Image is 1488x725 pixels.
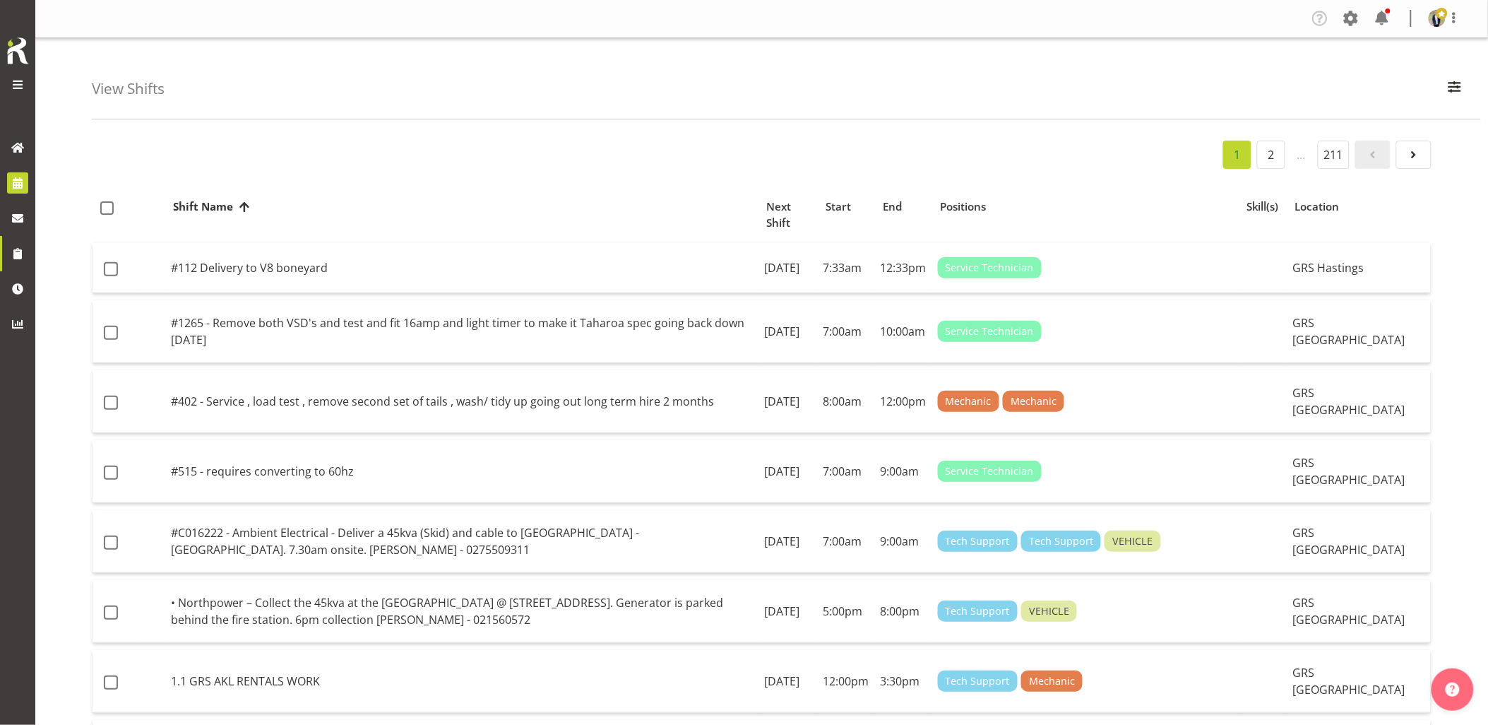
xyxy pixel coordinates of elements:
span: Mechanic [1011,394,1057,409]
h4: View Shifts [92,81,165,97]
span: Service Technician [946,324,1034,339]
td: 9:00am [875,510,932,573]
td: 7:00am [818,300,875,363]
span: Shift Name [173,199,233,215]
span: GRS [GEOGRAPHIC_DATA] [1293,455,1405,488]
span: Skill(s) [1246,199,1279,215]
td: 8:00pm [875,580,932,643]
td: 5:00pm [818,580,875,643]
span: Next Shift [767,199,810,231]
td: [DATE] [758,580,817,643]
td: 10:00am [875,300,932,363]
td: [DATE] [758,243,817,293]
span: Positions [940,199,986,215]
td: 1.1 GRS AKL RENTALS WORK [165,650,758,713]
td: #C016222 - Ambient Electrical - Deliver a 45kva (Skid) and cable to [GEOGRAPHIC_DATA] - [GEOGRAPH... [165,510,758,573]
span: Start [826,199,851,215]
span: Location [1295,199,1340,215]
span: End [883,199,902,215]
td: [DATE] [758,510,817,573]
button: Filter Employees [1440,73,1470,105]
span: Tech Support [1029,534,1093,549]
span: Service Technician [946,260,1034,276]
img: help-xxl-2.png [1446,683,1460,697]
td: 7:00am [818,440,875,503]
span: VEHICLE [1029,603,1069,619]
td: 7:00am [818,510,875,573]
span: Mechanic [946,394,992,409]
span: Tech Support [946,534,1010,549]
td: 7:33am [818,243,875,293]
td: #515 - requires converting to 60hz [165,440,758,503]
a: 2 [1257,141,1285,169]
td: 12:00pm [818,650,875,713]
span: Tech Support [946,673,1010,689]
img: Rosterit icon logo [4,35,32,66]
span: GRS [GEOGRAPHIC_DATA] [1293,525,1405,558]
td: #1265 - Remove both VSD's and test and fit 16amp and light timer to make it Taharoa spec going ba... [165,300,758,363]
a: 211 [1318,141,1350,169]
span: GRS [GEOGRAPHIC_DATA] [1293,665,1405,697]
td: 9:00am [875,440,932,503]
td: #112 Delivery to V8 boneyard [165,243,758,293]
span: VEHICLE [1113,534,1153,549]
td: 12:33pm [875,243,932,293]
span: Mechanic [1029,673,1075,689]
img: kelepi-pauuadf51ac2b38380d4c50de8760bb396c3.png [1429,10,1446,27]
span: GRS [GEOGRAPHIC_DATA] [1293,385,1405,418]
span: Tech Support [946,603,1010,619]
td: [DATE] [758,300,817,363]
span: GRS [GEOGRAPHIC_DATA] [1293,315,1405,348]
span: GRS [GEOGRAPHIC_DATA] [1293,595,1405,627]
td: • Northpower – Collect the 45kva at the [GEOGRAPHIC_DATA] @ [STREET_ADDRESS]. Generator is parked... [165,580,758,643]
td: 8:00am [818,370,875,433]
td: 3:30pm [875,650,932,713]
td: [DATE] [758,370,817,433]
td: #402 - Service , load test , remove second set of tails , wash/ tidy up going out long term hire ... [165,370,758,433]
td: [DATE] [758,440,817,503]
td: 12:00pm [875,370,932,433]
span: GRS Hastings [1293,260,1364,276]
span: Service Technician [946,464,1034,479]
td: [DATE] [758,650,817,713]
